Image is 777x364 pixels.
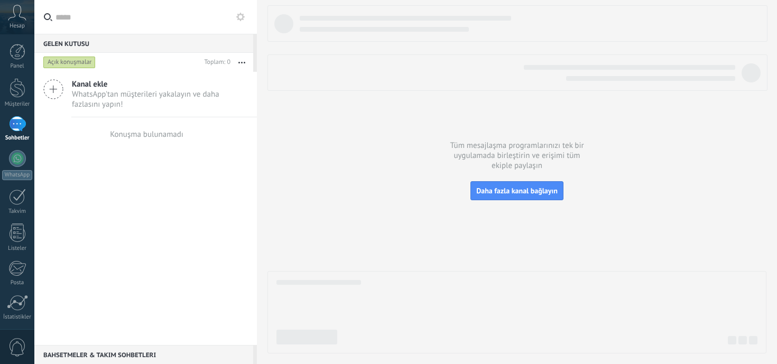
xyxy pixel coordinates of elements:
[476,186,558,195] span: Daha fazla kanal bağlayın
[72,79,248,89] span: Kanal ekle
[43,56,96,69] div: Açık konuşmalar
[10,23,25,30] span: Hesap
[72,89,248,109] span: WhatsApp'tan müşterileri yakalayın ve daha fazlasını yapın!
[2,170,32,180] div: WhatsApp
[2,208,33,215] div: Takvim
[200,57,230,68] div: Toplam: 0
[2,101,33,108] div: Müşteriler
[2,279,33,286] div: Posta
[2,63,33,70] div: Panel
[34,345,253,364] div: Bahsetmeler & Takım sohbetleri
[2,245,33,252] div: Listeler
[470,181,563,200] button: Daha fazla kanal bağlayın
[2,135,33,142] div: Sohbetler
[110,129,183,139] div: Konuşma bulunamadı
[34,34,253,53] div: Gelen Kutusu
[2,314,33,321] div: İstatistikler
